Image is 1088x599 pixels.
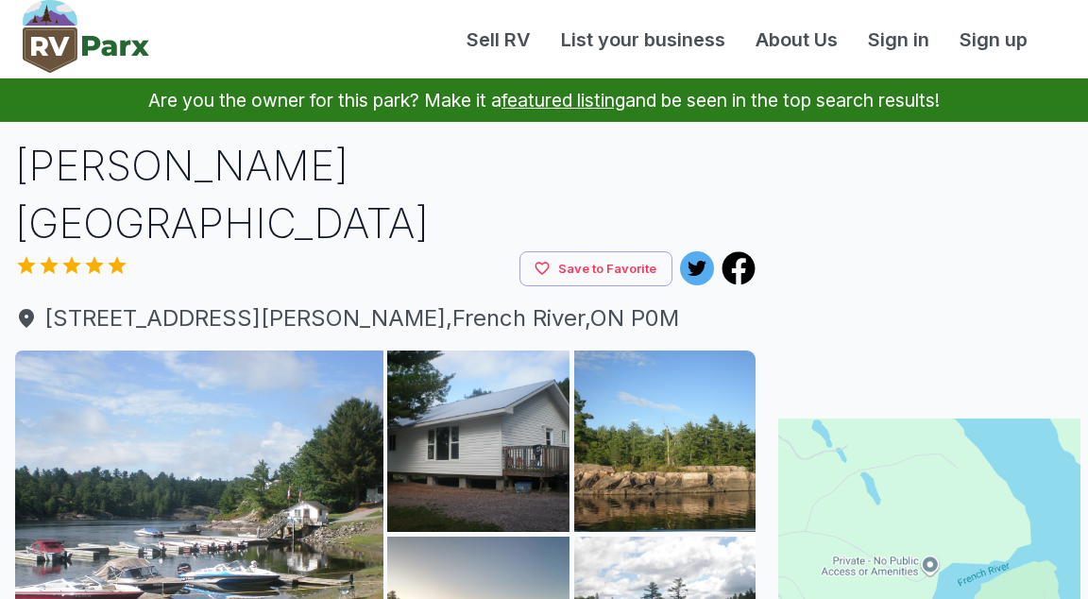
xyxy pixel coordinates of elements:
iframe: Advertisement [778,137,1080,373]
a: Sell RV [451,26,546,54]
h1: [PERSON_NAME] [GEOGRAPHIC_DATA] [15,137,756,251]
p: Are you the owner for this park? Make it a and be seen in the top search results! [23,78,1065,122]
img: AAcXr8rsVA3RJvGwe6FEiknLEjxyhXzfRmadjPCQ8j7Uu4Z38hFTlUJKTQzIY_8yDsp5XLA5MbqOUr2K8KEl2dOF7T6ROSAp4... [387,351,569,532]
a: featured listing [501,89,625,111]
a: Sign up [944,26,1043,54]
img: AAcXr8qx8_HFursGUO2FeSNV1OLwtIVhvgM4q3WlR7VPRHGNoS0kdBuftNoMVEDcZc0EogakIwrlsZwhALaecB8lYQY88REsv... [574,351,756,532]
a: About Us [740,26,853,54]
a: [STREET_ADDRESS][PERSON_NAME],French River,ON P0M [15,301,756,335]
a: Sign in [853,26,944,54]
span: [STREET_ADDRESS][PERSON_NAME] , French River , ON P0M [15,301,756,335]
a: List your business [546,26,740,54]
button: Save to Favorite [519,251,672,286]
